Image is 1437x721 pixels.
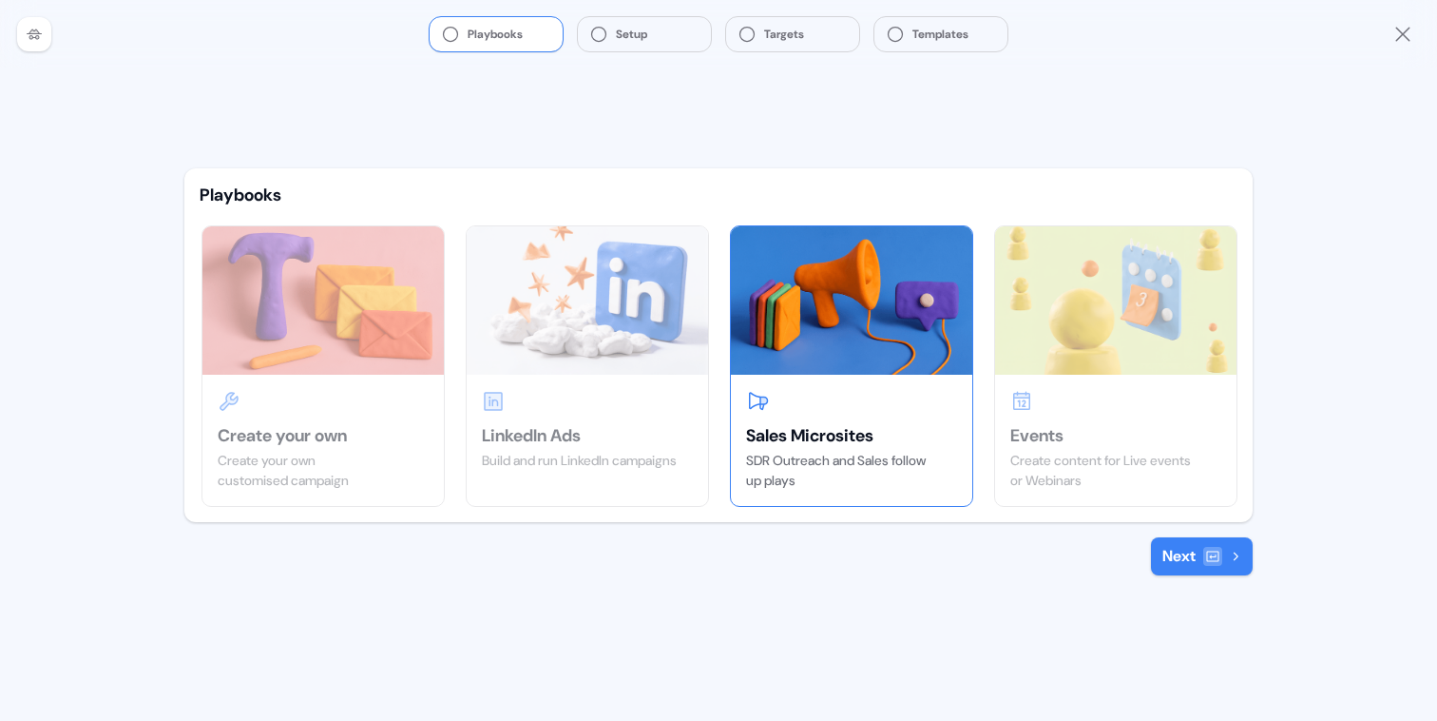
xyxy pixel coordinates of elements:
div: SDR Outreach and Sales follow up plays [746,451,957,491]
button: Next [1151,537,1253,575]
div: LinkedIn Ads [482,424,693,447]
img: Events [995,226,1236,375]
div: Create your own [218,424,429,447]
button: Templates [874,17,1007,51]
div: Create content for Live events or Webinars [1010,451,1221,491]
div: Playbooks [200,184,1237,206]
a: Close [1391,23,1414,46]
img: LinkedIn Ads [467,226,708,375]
button: Targets [726,17,859,51]
img: Create your own [202,226,444,375]
img: Sales Microsites [731,226,972,375]
button: Playbooks [430,17,563,51]
div: Build and run LinkedIn campaigns [482,451,693,471]
div: Sales Microsites [746,424,957,447]
button: Setup [578,17,711,51]
div: Events [1010,424,1221,447]
div: Create your own customised campaign [218,451,429,491]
